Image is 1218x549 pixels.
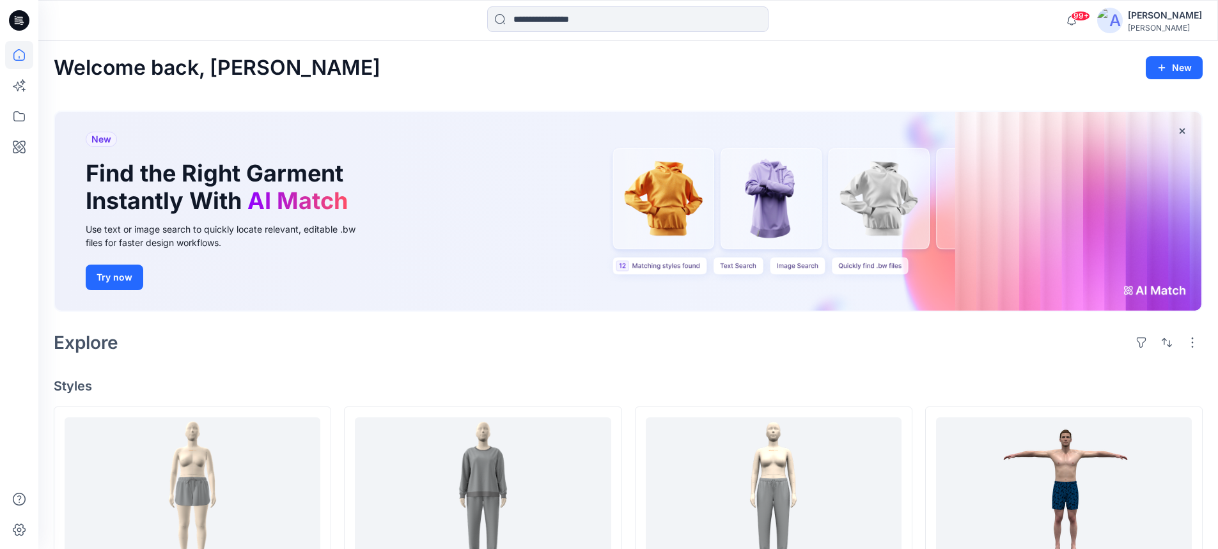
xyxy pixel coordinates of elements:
[1128,23,1202,33] div: [PERSON_NAME]
[86,265,143,290] button: Try now
[1128,8,1202,23] div: [PERSON_NAME]
[1146,56,1203,79] button: New
[54,332,118,353] h2: Explore
[86,160,354,215] h1: Find the Right Garment Instantly With
[1071,11,1090,21] span: 99+
[54,378,1203,394] h4: Styles
[247,187,348,215] span: AI Match
[54,56,380,80] h2: Welcome back, [PERSON_NAME]
[86,222,373,249] div: Use text or image search to quickly locate relevant, editable .bw files for faster design workflows.
[1097,8,1123,33] img: avatar
[91,132,111,147] span: New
